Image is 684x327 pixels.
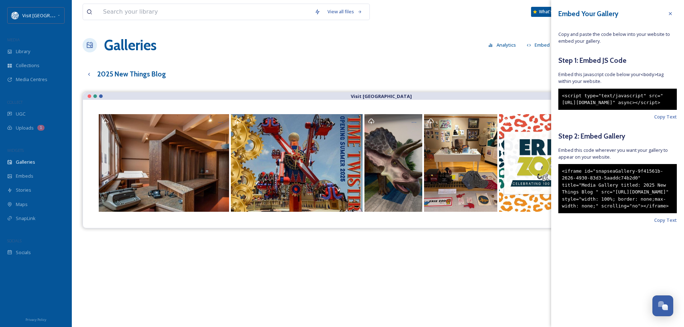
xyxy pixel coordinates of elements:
div: <iframe id="snapseaGallery-9f41561b-2626-4930-83d3-5aaddc74b2d0" title="Media Gallery titled: 202... [558,164,677,213]
span: SnapLink [16,215,36,222]
span: COLLECT [7,99,23,105]
span: Galleries [16,159,35,165]
h3: Embed Your Gallery [558,9,618,19]
button: Open Chat [652,295,673,316]
input: Search your library [99,4,311,20]
span: Visit [GEOGRAPHIC_DATA] [22,12,78,19]
img: download%20%281%29.png [11,12,19,19]
span: Collections [16,62,39,69]
h5: Step 1: Embed JS Code [558,55,677,66]
div: <script type="text/javascript" src="[URL][DOMAIN_NAME]" async></script> [558,89,677,110]
a: Opens media popup. Media description: e5778540-f5c2-acc1-4cc3-824f42da3c65.jpg. [98,114,230,212]
button: Embed [523,38,554,52]
a: Opens media popup. Media description: fdf4eccc-1a72-9182-7585-6480a05dd432.jpg. [230,114,364,212]
a: Opens media popup. Media description: 167002e6-e431-7793-c9c6-4f8bfe78fd46.jpg. [423,114,498,212]
span: MEDIA [7,37,20,42]
span: Privacy Policy [25,317,46,322]
span: Copy Text [654,217,677,224]
a: Galleries [104,34,157,56]
a: View all files [324,5,366,19]
span: Copy and paste the code below into your website to embed your gallery. [558,31,677,45]
span: Copy Text [654,113,677,120]
span: <body> [641,72,657,77]
span: Uploads [16,125,34,131]
span: Embed this code wherever you want your gallery to appear on your website. [558,147,677,160]
span: Media Centres [16,76,47,83]
span: Socials [16,249,31,256]
span: UGC [16,111,25,117]
span: Embeds [16,173,33,179]
a: Opens media popup. Media description: 63ebf51c-9461-6da9-2444-bf48a31843b6.jpg. [498,114,578,212]
a: What's New [531,7,567,17]
a: Opens media popup. Media description: b255fe84-da79-ed38-c98d-45e886a6aebf.jpg. [364,114,423,212]
span: WIDGETS [7,148,24,153]
a: Privacy Policy [25,315,46,323]
span: SOCIALS [7,238,22,243]
h5: Step 2: Embed Gallery [558,131,677,141]
strong: Visit [GEOGRAPHIC_DATA] [351,93,412,99]
h3: 2025 New Things Blog [97,69,166,79]
span: Library [16,48,30,55]
span: Embed this Javascript code below your tag within your website. [558,71,677,85]
span: Stories [16,187,31,193]
div: 1 [37,125,45,131]
a: Analytics [485,38,523,52]
button: Analytics [485,38,520,52]
span: Maps [16,201,28,208]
